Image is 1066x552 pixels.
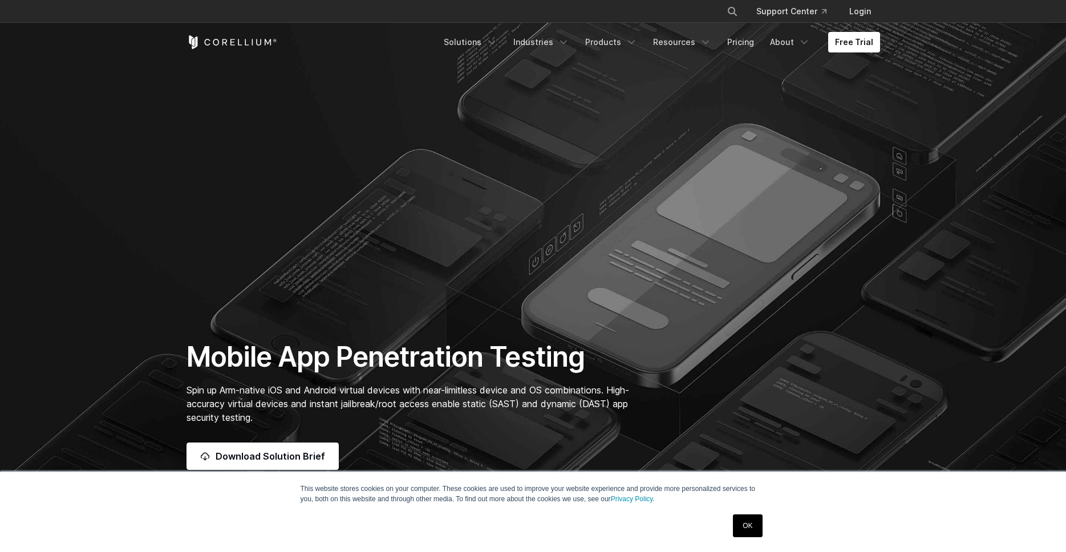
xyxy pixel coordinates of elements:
[506,32,576,52] a: Industries
[187,340,641,374] h1: Mobile App Penetration Testing
[187,35,277,49] a: Corellium Home
[611,495,655,503] a: Privacy Policy.
[713,1,880,22] div: Navigation Menu
[828,32,880,52] a: Free Trial
[733,514,762,537] a: OK
[437,32,880,52] div: Navigation Menu
[840,1,880,22] a: Login
[437,32,504,52] a: Solutions
[187,443,339,470] a: Download Solution Brief
[578,32,644,52] a: Products
[722,1,743,22] button: Search
[216,449,325,463] span: Download Solution Brief
[301,484,766,504] p: This website stores cookies on your computer. These cookies are used to improve your website expe...
[187,384,629,423] span: Spin up Arm-native iOS and Android virtual devices with near-limitless device and OS combinations...
[763,32,817,52] a: About
[747,1,836,22] a: Support Center
[646,32,718,52] a: Resources
[720,32,761,52] a: Pricing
